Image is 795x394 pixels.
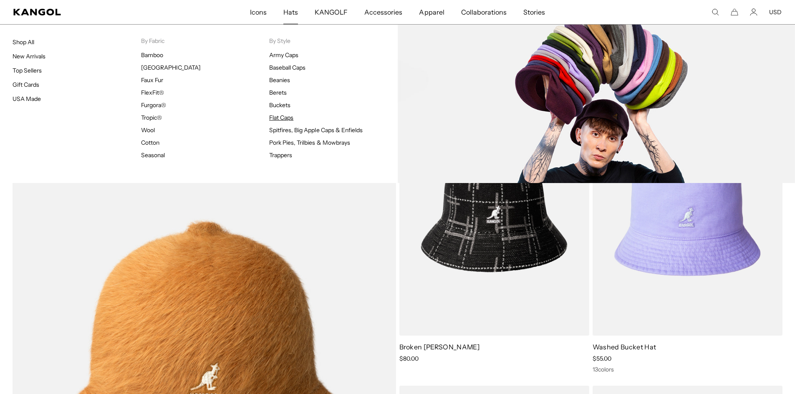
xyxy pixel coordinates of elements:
[269,101,290,109] a: Buckets
[269,114,293,121] a: Flat Caps
[269,89,287,96] a: Berets
[141,126,155,134] a: Wool
[399,355,419,362] span: $80.00
[13,53,45,60] a: New Arrivals
[269,139,350,146] a: Pork Pies, Trilbies & Mowbrays
[712,8,719,16] summary: Search here
[13,67,42,74] a: Top Sellers
[13,81,39,88] a: Gift Cards
[13,95,41,103] a: USA Made
[769,8,782,16] button: USD
[593,366,782,373] div: 13 colors
[141,139,159,146] a: Cotton
[399,97,589,336] img: Broken Tartan Lahinch
[269,37,398,45] p: By Style
[141,114,162,121] a: Tropic®
[269,151,292,159] a: Trappers
[13,38,34,46] a: Shop All
[141,101,166,109] a: Furgora®
[269,76,290,84] a: Beanies
[593,97,782,336] img: Washed Bucket Hat
[141,76,163,84] a: Faux Fur
[731,8,738,16] button: Cart
[141,89,164,96] a: FlexFit®
[141,64,201,71] a: [GEOGRAPHIC_DATA]
[269,51,298,59] a: Army Caps
[399,343,480,351] a: Broken [PERSON_NAME]
[593,355,611,362] span: $55.00
[141,51,163,59] a: Bamboo
[269,64,305,71] a: Baseball Caps
[593,343,656,351] a: Washed Bucket Hat
[13,9,165,15] a: Kangol
[750,8,757,16] a: Account
[269,126,363,134] a: Spitfires, Big Apple Caps & Enfields
[141,37,270,45] p: By Fabric
[141,151,165,159] a: Seasonal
